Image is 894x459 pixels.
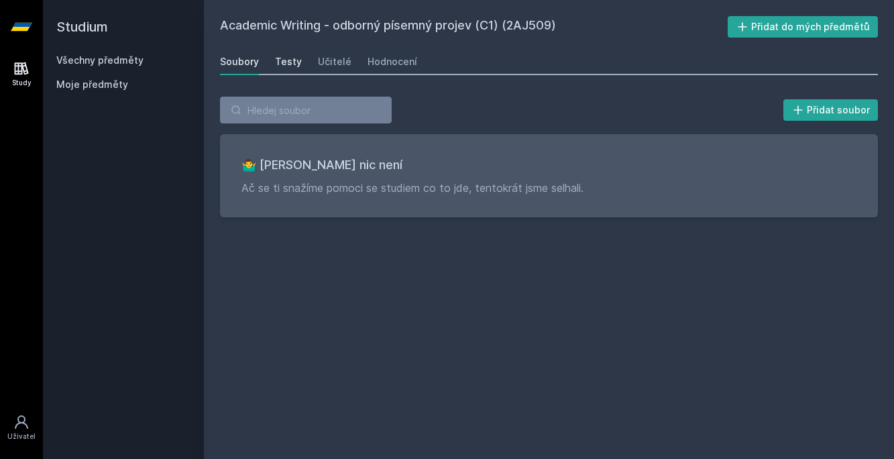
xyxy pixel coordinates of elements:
div: Soubory [220,55,259,68]
div: Hodnocení [368,55,417,68]
button: Přidat soubor [783,99,879,121]
div: Study [12,78,32,88]
input: Hledej soubor [220,97,392,123]
p: Ač se ti snažíme pomoci se studiem co to jde, tentokrát jsme selhali. [241,180,856,196]
h3: 🤷‍♂️ [PERSON_NAME] nic není [241,156,856,174]
a: Uživatel [3,407,40,448]
div: Testy [275,55,302,68]
a: Všechny předměty [56,54,144,66]
a: Soubory [220,48,259,75]
div: Uživatel [7,431,36,442]
div: Učitelé [318,55,351,68]
span: Moje předměty [56,78,128,91]
a: Učitelé [318,48,351,75]
a: Study [3,54,40,95]
button: Přidat do mých předmětů [728,16,879,38]
a: Testy [275,48,302,75]
a: Hodnocení [368,48,417,75]
h2: Academic Writing - odborný písemný projev (C1) (2AJ509) [220,16,728,38]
